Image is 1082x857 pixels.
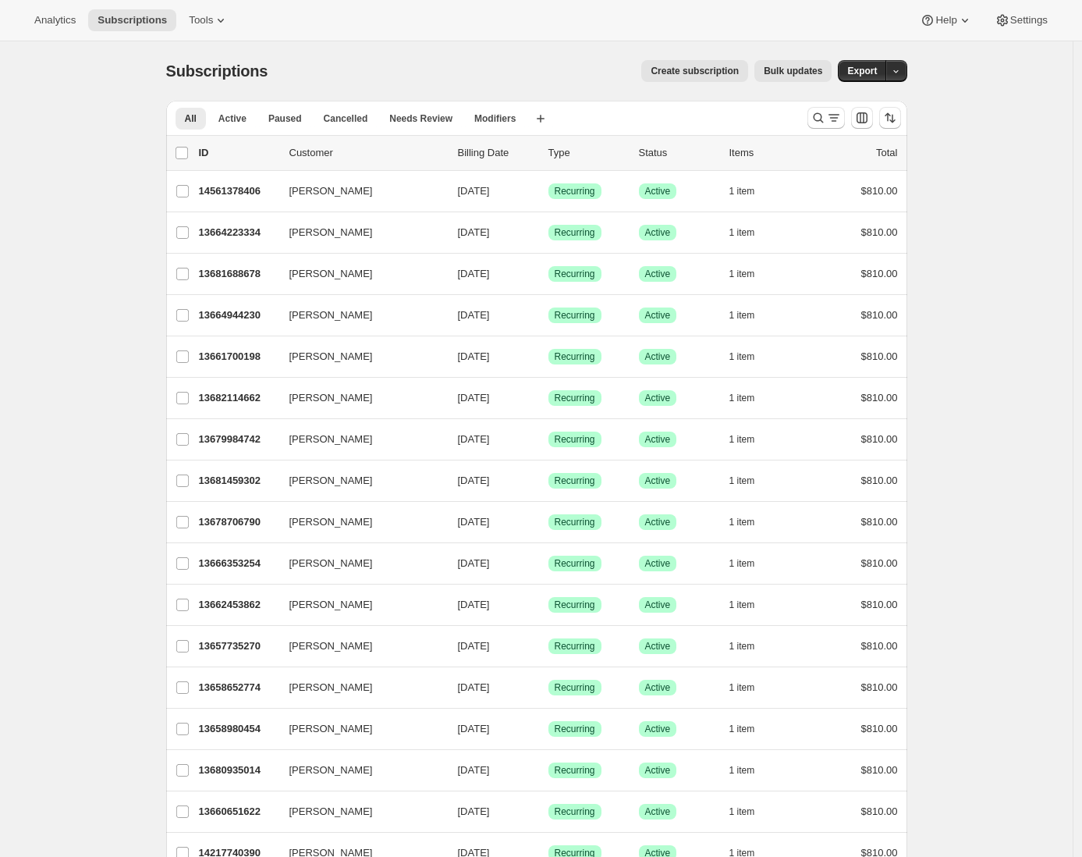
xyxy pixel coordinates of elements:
[166,62,268,80] span: Subscriptions
[729,145,807,161] div: Items
[861,681,898,693] span: $810.00
[289,680,373,695] span: [PERSON_NAME]
[729,346,772,368] button: 1 item
[199,387,898,409] div: 13682114662[PERSON_NAME][DATE]SuccessRecurringSuccessActive1 item$810.00
[199,514,277,530] p: 13678706790
[199,594,898,616] div: 13662453862[PERSON_NAME][DATE]SuccessRecurringSuccessActive1 item$810.00
[555,681,595,694] span: Recurring
[729,428,772,450] button: 1 item
[645,350,671,363] span: Active
[555,516,595,528] span: Recurring
[199,759,898,781] div: 13680935014[PERSON_NAME][DATE]SuccessRecurringSuccessActive1 item$810.00
[645,599,671,611] span: Active
[729,470,772,492] button: 1 item
[280,220,436,245] button: [PERSON_NAME]
[199,763,277,778] p: 13680935014
[280,468,436,493] button: [PERSON_NAME]
[199,390,277,406] p: 13682114662
[645,475,671,487] span: Active
[280,510,436,535] button: [PERSON_NAME]
[861,557,898,569] span: $810.00
[764,65,822,77] span: Bulk updates
[555,268,595,280] span: Recurring
[280,303,436,328] button: [PERSON_NAME]
[458,350,490,362] span: [DATE]
[729,718,772,740] button: 1 item
[280,344,436,369] button: [PERSON_NAME]
[879,107,901,129] button: Sort the results
[189,14,213,27] span: Tools
[555,764,595,777] span: Recurring
[199,145,898,161] div: IDCustomerBilling DateTypeStatusItemsTotal
[861,309,898,321] span: $810.00
[458,433,490,445] span: [DATE]
[199,635,898,657] div: 13657735270[PERSON_NAME][DATE]SuccessRecurringSuccessActive1 item$810.00
[88,9,176,31] button: Subscriptions
[280,634,436,659] button: [PERSON_NAME]
[729,268,755,280] span: 1 item
[280,261,436,286] button: [PERSON_NAME]
[199,266,277,282] p: 13681688678
[645,557,671,570] span: Active
[861,723,898,734] span: $810.00
[645,723,671,735] span: Active
[458,764,490,776] span: [DATE]
[280,179,436,204] button: [PERSON_NAME]
[199,428,898,450] div: 13679984742[PERSON_NAME][DATE]SuccessRecurringSuccessActive1 item$810.00
[289,266,373,282] span: [PERSON_NAME]
[729,263,772,285] button: 1 item
[807,107,845,129] button: Search and filter results
[729,723,755,735] span: 1 item
[199,553,898,574] div: 13666353254[PERSON_NAME][DATE]SuccessRecurringSuccessActive1 item$810.00
[729,433,755,446] span: 1 item
[289,225,373,240] span: [PERSON_NAME]
[729,557,755,570] span: 1 item
[289,804,373,820] span: [PERSON_NAME]
[289,763,373,778] span: [PERSON_NAME]
[729,309,755,322] span: 1 item
[25,9,85,31] button: Analytics
[729,185,755,197] span: 1 item
[861,516,898,528] span: $810.00
[838,60,886,82] button: Export
[645,805,671,818] span: Active
[528,108,553,130] button: Create new view
[199,470,898,492] div: 13681459302[PERSON_NAME][DATE]SuccessRecurringSuccessActive1 item$810.00
[555,226,595,239] span: Recurring
[458,145,536,161] p: Billing Date
[645,681,671,694] span: Active
[555,640,595,653] span: Recurring
[199,804,277,820] p: 13660651622
[199,801,898,823] div: 13660651622[PERSON_NAME][DATE]SuccessRecurringSuccessActive1 item$810.00
[389,112,452,125] span: Needs Review
[179,9,238,31] button: Tools
[548,145,626,161] div: Type
[199,680,277,695] p: 13658652774
[280,551,436,576] button: [PERSON_NAME]
[729,681,755,694] span: 1 item
[729,511,772,533] button: 1 item
[474,112,516,125] span: Modifiers
[729,516,755,528] span: 1 item
[280,717,436,741] button: [PERSON_NAME]
[218,112,247,125] span: Active
[645,185,671,197] span: Active
[458,185,490,197] span: [DATE]
[861,764,898,776] span: $810.00
[289,432,373,447] span: [PERSON_NAME]
[289,349,373,364] span: [PERSON_NAME]
[729,599,755,611] span: 1 item
[651,65,739,77] span: Create subscription
[645,392,671,404] span: Active
[199,263,898,285] div: 13681688678[PERSON_NAME][DATE]SuccessRecurringSuccessActive1 item$810.00
[268,112,302,125] span: Paused
[199,511,898,533] div: 13678706790[PERSON_NAME][DATE]SuccessRecurringSuccessActive1 item$810.00
[324,112,368,125] span: Cancelled
[729,392,755,404] span: 1 item
[729,350,755,363] span: 1 item
[458,268,490,279] span: [DATE]
[458,640,490,652] span: [DATE]
[861,640,898,652] span: $810.00
[729,553,772,574] button: 1 item
[555,599,595,611] span: Recurring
